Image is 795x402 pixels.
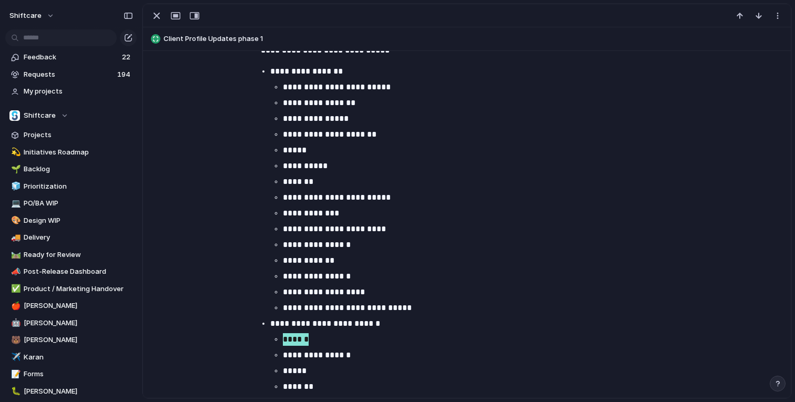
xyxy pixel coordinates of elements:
[5,332,137,348] a: 🐻[PERSON_NAME]
[9,250,20,260] button: 🛤️
[11,368,18,380] div: 📝
[5,315,137,331] a: 🤖[PERSON_NAME]
[24,86,133,97] span: My projects
[24,266,133,277] span: Post-Release Dashboard
[24,164,133,174] span: Backlog
[24,215,133,226] span: Design WIP
[9,198,20,209] button: 💻
[5,67,137,83] a: Requests194
[5,127,137,143] a: Projects
[9,147,20,158] button: 💫
[24,318,133,328] span: [PERSON_NAME]
[9,284,20,294] button: ✅
[5,247,137,263] a: 🛤️Ready for Review
[24,130,133,140] span: Projects
[24,369,133,379] span: Forms
[5,195,137,211] a: 💻PO/BA WIP
[9,301,20,311] button: 🍎
[24,69,114,80] span: Requests
[164,34,786,44] span: Client Profile Updates phase 1
[5,298,137,314] a: 🍎[PERSON_NAME]
[24,110,56,121] span: Shiftcare
[24,198,133,209] span: PO/BA WIP
[11,385,18,397] div: 🐛
[5,7,60,24] button: shiftcare
[9,164,20,174] button: 🌱
[11,334,18,346] div: 🐻
[24,52,119,63] span: Feedback
[11,163,18,176] div: 🌱
[24,232,133,243] span: Delivery
[24,386,133,397] span: [PERSON_NAME]
[11,198,18,210] div: 💻
[11,300,18,312] div: 🍎
[11,249,18,261] div: 🛤️
[24,181,133,192] span: Prioritization
[5,349,137,365] a: ✈️Karan
[11,317,18,329] div: 🤖
[11,146,18,158] div: 💫
[9,232,20,243] button: 🚚
[148,30,786,47] button: Client Profile Updates phase 1
[24,250,133,260] span: Ready for Review
[5,179,137,194] a: 🧊Prioritization
[11,283,18,295] div: ✅
[9,335,20,345] button: 🐻
[5,264,137,280] a: 📣Post-Release Dashboard
[24,301,133,311] span: [PERSON_NAME]
[24,284,133,294] span: Product / Marketing Handover
[9,352,20,363] button: ✈️
[5,161,137,177] a: 🌱Backlog
[9,266,20,277] button: 📣
[5,230,137,245] a: 🚚Delivery
[11,214,18,226] div: 🎨
[5,213,137,229] a: 🎨Design WIP
[9,386,20,397] button: 🐛
[11,180,18,192] div: 🧊
[122,52,132,63] span: 22
[11,351,18,363] div: ✈️
[9,369,20,379] button: 📝
[5,384,137,399] a: 🐛[PERSON_NAME]
[5,145,137,160] a: 💫Initiatives Roadmap
[9,181,20,192] button: 🧊
[5,108,137,123] button: Shiftcare
[5,281,137,297] a: ✅Product / Marketing Handover
[5,49,137,65] a: Feedback22
[24,352,133,363] span: Karan
[11,266,18,278] div: 📣
[5,84,137,99] a: My projects
[9,11,42,21] span: shiftcare
[5,366,137,382] a: 📝Forms
[117,69,132,80] span: 194
[24,335,133,345] span: [PERSON_NAME]
[9,215,20,226] button: 🎨
[9,318,20,328] button: 🤖
[24,147,133,158] span: Initiatives Roadmap
[11,232,18,244] div: 🚚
